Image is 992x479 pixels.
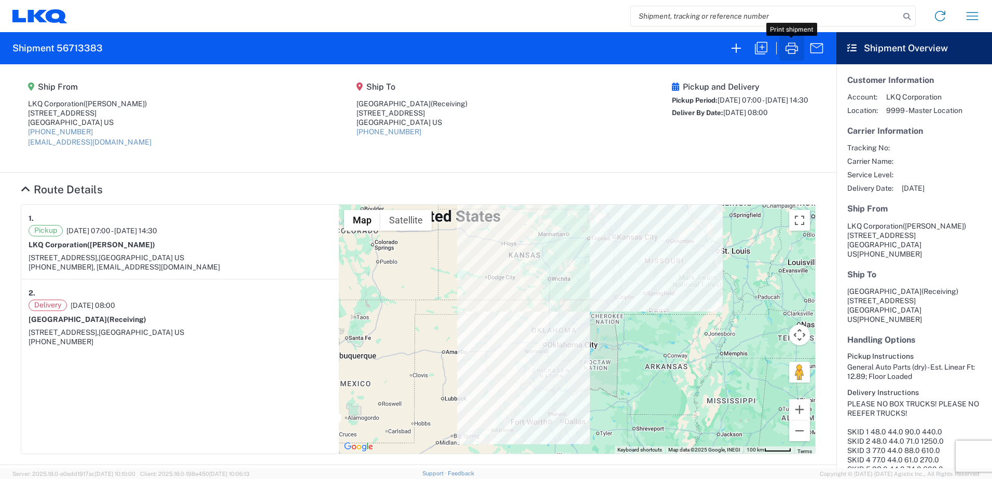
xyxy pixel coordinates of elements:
span: Copyright © [DATE]-[DATE] Agistix Inc., All Rights Reserved [820,469,980,478]
div: [GEOGRAPHIC_DATA] US [28,118,151,127]
span: 100 km [747,447,764,453]
div: LKQ Corporation [28,99,151,108]
span: 9999 - Master Location [886,106,962,115]
span: ([PERSON_NAME]) [84,100,147,108]
button: Show street map [344,210,380,231]
span: Deliver By Date: [672,109,723,117]
h5: Handling Options [847,335,981,345]
strong: [GEOGRAPHIC_DATA] [29,315,146,323]
span: [GEOGRAPHIC_DATA] [STREET_ADDRESS] [847,287,958,305]
h6: Pickup Instructions [847,352,981,361]
img: Google [341,440,376,454]
div: General Auto Parts (dry) - Est. Linear Ft: 12.89; Floor Loaded [847,362,981,381]
span: Delivery Date: [847,184,893,193]
h5: Ship From [847,204,981,214]
strong: 2. [29,287,35,300]
div: [PHONE_NUMBER] [29,337,332,346]
span: Service Level: [847,170,893,179]
span: [GEOGRAPHIC_DATA] US [99,253,184,262]
span: Server: 2025.18.0-a0edd1917ac [12,471,135,477]
button: Zoom out [789,420,810,441]
div: [STREET_ADDRESS] [28,108,151,118]
span: Tracking No: [847,143,893,152]
div: [GEOGRAPHIC_DATA] [356,99,467,108]
span: [STREET_ADDRESS] [847,231,916,239]
address: [GEOGRAPHIC_DATA] US [847,221,981,259]
a: [PHONE_NUMBER] [356,128,421,136]
span: Pickup Period: [672,96,718,104]
div: [GEOGRAPHIC_DATA] US [356,118,467,127]
span: Delivery [29,300,67,311]
span: (Receiving) [431,100,467,108]
span: [STREET_ADDRESS], [29,253,99,262]
h5: Ship To [356,82,467,92]
a: Feedback [448,470,474,476]
span: Account: [847,92,878,102]
address: [GEOGRAPHIC_DATA] US [847,287,981,324]
button: Map Scale: 100 km per 48 pixels [743,446,794,454]
strong: LKQ Corporation [29,241,155,249]
h5: Carrier Information [847,126,981,136]
h2: Shipment 56713383 [12,42,103,54]
span: LKQ Corporation [847,222,903,230]
span: Carrier Name: [847,157,893,166]
a: Terms [797,448,812,454]
span: [DATE] 10:06:13 [209,471,250,477]
span: [PHONE_NUMBER] [857,315,922,323]
span: ([PERSON_NAME]) [903,222,966,230]
button: Drag Pegman onto the map to open Street View [789,362,810,383]
a: [PHONE_NUMBER] [28,128,93,136]
span: [STREET_ADDRESS], [29,328,99,336]
a: Support [422,470,448,476]
header: Shipment Overview [836,32,992,64]
span: [GEOGRAPHIC_DATA] US [99,328,184,336]
h5: Ship To [847,270,981,279]
h5: Customer Information [847,75,981,85]
span: Location: [847,106,878,115]
div: [PHONE_NUMBER], [EMAIL_ADDRESS][DOMAIN_NAME] [29,262,332,272]
a: Open this area in Google Maps (opens a new window) [341,440,376,454]
span: ([PERSON_NAME]) [87,241,155,249]
a: [EMAIL_ADDRESS][DOMAIN_NAME] [28,138,151,146]
input: Shipment, tracking or reference number [631,6,900,26]
span: [PHONE_NUMBER] [857,250,922,258]
span: (Receiving) [107,315,146,323]
span: [DATE] [902,184,925,193]
span: (Receiving) [921,287,958,295]
a: Hide Details [21,183,103,196]
span: [DATE] 10:10:00 [95,471,135,477]
h5: Ship From [28,82,151,92]
h5: Pickup and Delivery [672,82,808,92]
button: Keyboard shortcuts [617,446,662,454]
span: [DATE] 08:00 [723,108,768,117]
span: [DATE] 07:00 - [DATE] 14:30 [718,96,808,104]
button: Zoom in [789,399,810,420]
div: [STREET_ADDRESS] [356,108,467,118]
h6: Delivery Instructions [847,388,981,397]
span: Pickup [29,225,63,236]
button: Show satellite imagery [380,210,432,231]
span: [DATE] 07:00 - [DATE] 14:30 [66,226,157,235]
span: Client: 2025.18.0-198a450 [140,471,250,477]
span: [DATE] 08:00 [71,301,115,310]
strong: 1. [29,212,34,225]
span: LKQ Corporation [886,92,962,102]
span: Map data ©2025 Google, INEGI [668,447,740,453]
button: Map camera controls [789,325,810,345]
button: Toggle fullscreen view [789,210,810,231]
